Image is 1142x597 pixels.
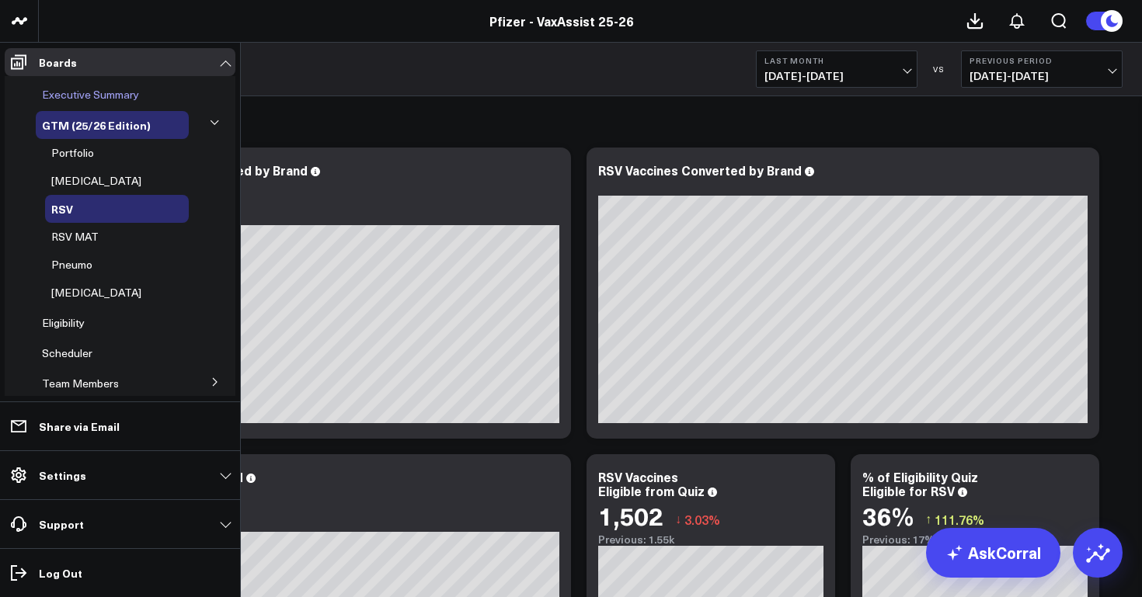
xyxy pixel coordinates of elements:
[42,87,139,102] span: Executive Summary
[5,559,235,587] a: Log Out
[39,420,120,432] p: Share via Email
[42,317,85,329] a: Eligibility
[42,119,151,131] a: GTM (25/26 Edition)
[925,509,931,529] span: ↑
[42,376,119,390] span: Team Members
[42,117,151,133] span: GTM (25/26 Edition)
[961,50,1123,88] button: Previous Period[DATE]-[DATE]
[764,56,909,65] b: Last Month
[970,56,1114,65] b: Previous Period
[51,173,141,188] span: [MEDICAL_DATA]
[51,203,73,215] a: RSV
[935,511,984,528] span: 111.76%
[675,509,681,529] span: ↓
[756,50,917,88] button: Last Month[DATE]-[DATE]
[598,502,663,529] div: 1,502
[39,56,77,68] p: Boards
[862,502,914,529] div: 36%
[862,533,1088,546] div: Previous: 17%
[926,528,1060,578] a: AskCorral
[51,257,92,272] span: Pneumo
[51,175,141,187] a: [MEDICAL_DATA]
[39,469,86,481] p: Settings
[51,231,99,243] a: RSV MAT
[970,70,1114,82] span: [DATE] - [DATE]
[39,518,84,530] p: Support
[51,286,141,299] a: [MEDICAL_DATA]
[70,519,559,532] div: Previous: 79
[598,468,705,499] div: RSV Vaccines Eligible from Quiz
[42,345,92,360] span: Scheduler
[51,201,73,217] span: RSV
[51,259,92,271] a: Pneumo
[42,377,119,390] a: Team Members
[51,145,94,160] span: Portfolio
[764,70,909,82] span: [DATE] - [DATE]
[598,533,823,546] div: Previous: 1.55k
[51,285,141,300] span: [MEDICAL_DATA]
[42,89,139,101] a: Executive Summary
[489,12,634,30] a: Pfizer - VaxAssist 25-26
[598,161,802,179] div: RSV Vaccines Converted by Brand
[42,347,92,359] a: Scheduler
[51,229,99,244] span: RSV MAT
[684,511,720,528] span: 3.03%
[862,468,978,499] div: % of Eligibility Quiz Eligible for RSV
[42,315,85,330] span: Eligibility
[39,567,82,579] p: Log Out
[925,64,953,74] div: VS
[70,213,559,225] div: Previous: 187
[51,147,94,159] a: Portfolio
